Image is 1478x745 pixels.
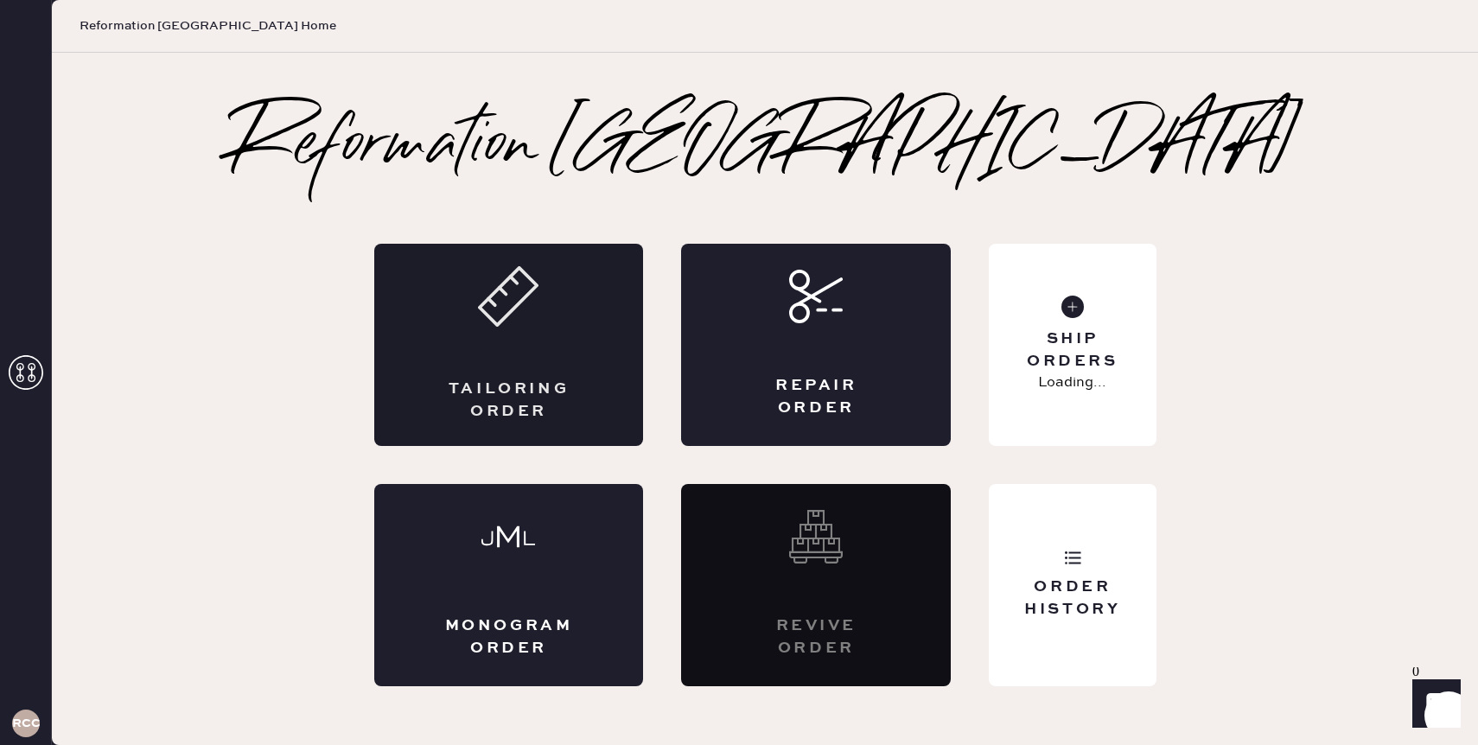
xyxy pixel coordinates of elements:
[681,484,951,686] div: Interested? Contact us at care@hemster.co
[1396,667,1470,742] iframe: Front Chat
[443,615,575,659] div: Monogram Order
[12,717,40,729] h3: RCCA
[1003,576,1142,620] div: Order History
[80,17,336,35] span: Reformation [GEOGRAPHIC_DATA] Home
[1003,328,1142,372] div: Ship Orders
[443,379,575,422] div: Tailoring Order
[750,615,882,659] div: Revive order
[1038,372,1106,393] p: Loading...
[231,112,1300,181] h2: Reformation [GEOGRAPHIC_DATA]
[750,375,882,418] div: Repair Order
